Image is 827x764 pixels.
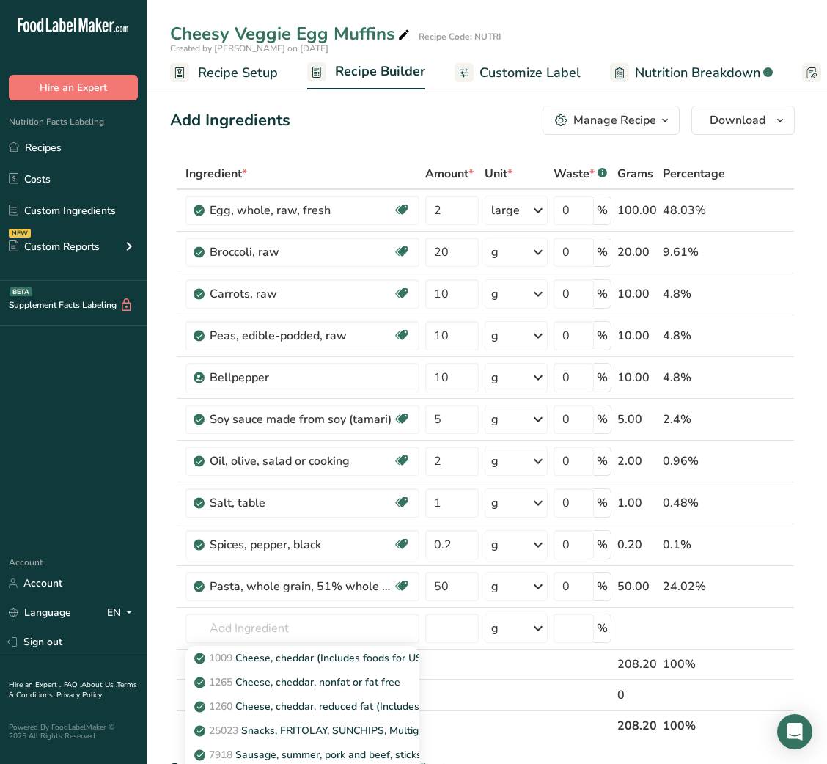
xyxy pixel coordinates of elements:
button: Hire an Expert [9,75,138,100]
a: 25023Snacks, FRITOLAY, SUNCHIPS, Multigrain Snack, Harvest Cheddar flavor [185,719,419,743]
div: g [491,327,499,345]
div: g [491,369,499,386]
span: Recipe Setup [198,63,278,83]
div: 50.00 [617,578,657,595]
div: 0.48% [663,494,725,512]
span: Percentage [663,165,725,183]
div: 0.20 [617,536,657,554]
div: 4.8% [663,285,725,303]
div: g [491,411,499,428]
button: Manage Recipe [543,106,680,135]
div: g [491,285,499,303]
div: 20.00 [617,243,657,261]
div: 0 [617,686,657,704]
span: Recipe Builder [335,62,425,81]
span: Ingredient [185,165,247,183]
th: 100% [660,710,728,741]
a: 1260Cheese, cheddar, reduced fat (Includes foods for USDA's Food Distribution Program) [185,694,419,719]
div: Waste [554,165,607,183]
span: 1260 [209,699,232,713]
span: 25023 [209,724,238,738]
input: Add Ingredient [185,614,419,643]
div: 10.00 [617,327,657,345]
div: Manage Recipe [573,111,656,129]
a: Hire an Expert . [9,680,61,690]
div: Bellpepper [210,369,393,386]
th: 208.20 [614,710,660,741]
span: Created by [PERSON_NAME] on [DATE] [170,43,328,54]
div: Carrots, raw [210,285,393,303]
span: 1009 [209,651,232,665]
div: 100.00 [617,202,657,219]
span: 7918 [209,748,232,762]
div: Cheesy Veggie Egg Muffins [170,21,413,47]
div: 2.4% [663,411,725,428]
p: Snacks, FRITOLAY, SUNCHIPS, Multigrain Snack, Harvest Cheddar flavor [197,723,583,738]
span: Grams [617,165,653,183]
a: Terms & Conditions . [9,680,137,700]
div: Egg, whole, raw, fresh [210,202,393,219]
a: Recipe Setup [170,56,278,89]
button: Download [691,106,795,135]
div: g [491,452,499,470]
span: Amount [425,165,474,183]
div: 1.00 [617,494,657,512]
div: Add Ingredients [170,109,290,133]
p: Cheese, cheddar (Includes foods for USDA's Food Distribution Program) [197,650,576,666]
div: Salt, table [210,494,393,512]
span: Nutrition Breakdown [635,63,760,83]
div: 10.00 [617,369,657,386]
p: Cheese, cheddar, nonfat or fat free [197,675,400,690]
a: Recipe Builder [307,55,425,90]
div: Oil, olive, salad or cooking [210,452,393,470]
a: 1265Cheese, cheddar, nonfat or fat free [185,670,419,694]
div: Peas, edible-podded, raw [210,327,393,345]
div: 0.96% [663,452,725,470]
div: Soy sauce made from soy (tamari) [210,411,393,428]
div: 24.02% [663,578,725,595]
a: About Us . [81,680,117,690]
div: g [491,536,499,554]
th: Net Totals [183,710,614,741]
div: Spices, pepper, black [210,536,393,554]
div: g [491,494,499,512]
div: 10.00 [617,285,657,303]
div: 0.1% [663,536,725,554]
div: 5.00 [617,411,657,428]
div: Powered By FoodLabelMaker © 2025 All Rights Reserved [9,723,138,741]
div: g [491,620,499,637]
a: 1009Cheese, cheddar (Includes foods for USDA's Food Distribution Program) [185,646,419,670]
span: Customize Label [479,63,581,83]
a: Language [9,600,71,625]
span: Unit [485,165,512,183]
div: 48.03% [663,202,725,219]
span: Download [710,111,765,129]
div: g [491,243,499,261]
a: Privacy Policy [56,690,102,700]
div: 9.61% [663,243,725,261]
div: EN [107,604,138,622]
span: 1265 [209,675,232,689]
div: Broccoli, raw [210,243,393,261]
div: Custom Reports [9,239,100,254]
div: 4.8% [663,327,725,345]
div: BETA [10,287,32,296]
a: Customize Label [455,56,581,89]
div: g [491,578,499,595]
div: 100% [663,655,725,673]
div: large [491,202,520,219]
div: 208.20 [617,655,657,673]
div: Open Intercom Messenger [777,714,812,749]
div: Pasta, whole grain, 51% whole wheat, remaining enriched semolina, cooked (Includes foods for USDA... [210,578,393,595]
div: 2.00 [617,452,657,470]
a: FAQ . [64,680,81,690]
div: 4.8% [663,369,725,386]
div: Recipe Code: NUTRI [419,30,501,43]
p: Cheese, cheddar, reduced fat (Includes foods for USDA's Food Distribution Program) [197,699,635,714]
a: Nutrition Breakdown [610,56,773,89]
div: NEW [9,229,31,238]
p: Sausage, summer, pork and beef, sticks, with cheddar cheese [197,747,525,763]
